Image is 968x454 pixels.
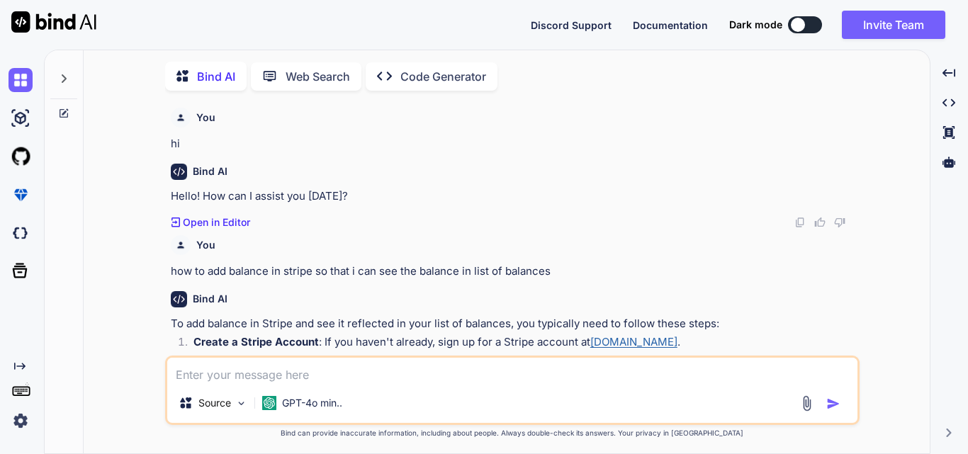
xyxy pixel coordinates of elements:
button: Discord Support [531,18,612,33]
strong: Access the Dashboard [193,355,310,368]
p: To add balance in Stripe and see it reflected in your list of balances, you typically need to fol... [171,316,857,332]
button: Invite Team [842,11,945,39]
p: Web Search [286,68,350,85]
button: Documentation [633,18,708,33]
p: Open in Editor [183,215,250,229]
p: Source [198,396,231,410]
img: like [814,217,826,228]
p: Hello! How can I assist you [DATE]? [171,188,857,205]
p: Code Generator [400,68,486,85]
strong: Create a Stripe Account [193,335,319,348]
h6: Bind AI [193,292,227,306]
p: how to add balance in stripe so that i can see the balance in list of balances [171,263,857,280]
img: GPT-4o mini [262,396,276,410]
p: : Log in to your Stripe dashboard. [193,354,857,370]
p: Bind AI [197,68,235,85]
img: copy [794,217,806,228]
img: Bind AI [11,11,96,33]
p: GPT-4o min.. [282,396,342,410]
img: premium [9,183,33,207]
img: darkCloudIdeIcon [9,221,33,245]
a: [DOMAIN_NAME] [590,335,677,348]
h6: Bind AI [193,164,227,178]
p: : If you haven't already, sign up for a Stripe account at . [193,334,857,351]
span: Discord Support [531,19,612,31]
img: attachment [799,395,815,412]
img: dislike [834,217,845,228]
img: Pick Models [235,397,247,409]
img: settings [9,409,33,433]
h6: You [196,238,215,252]
span: Documentation [633,19,708,31]
p: Bind can provide inaccurate information, including about people. Always double-check its answers.... [165,428,860,438]
span: Dark mode [729,18,782,32]
img: icon [826,397,840,411]
img: githubLight [9,144,33,169]
p: hi [171,136,857,152]
img: ai-studio [9,106,33,130]
h6: You [196,110,215,125]
img: chat [9,68,33,92]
